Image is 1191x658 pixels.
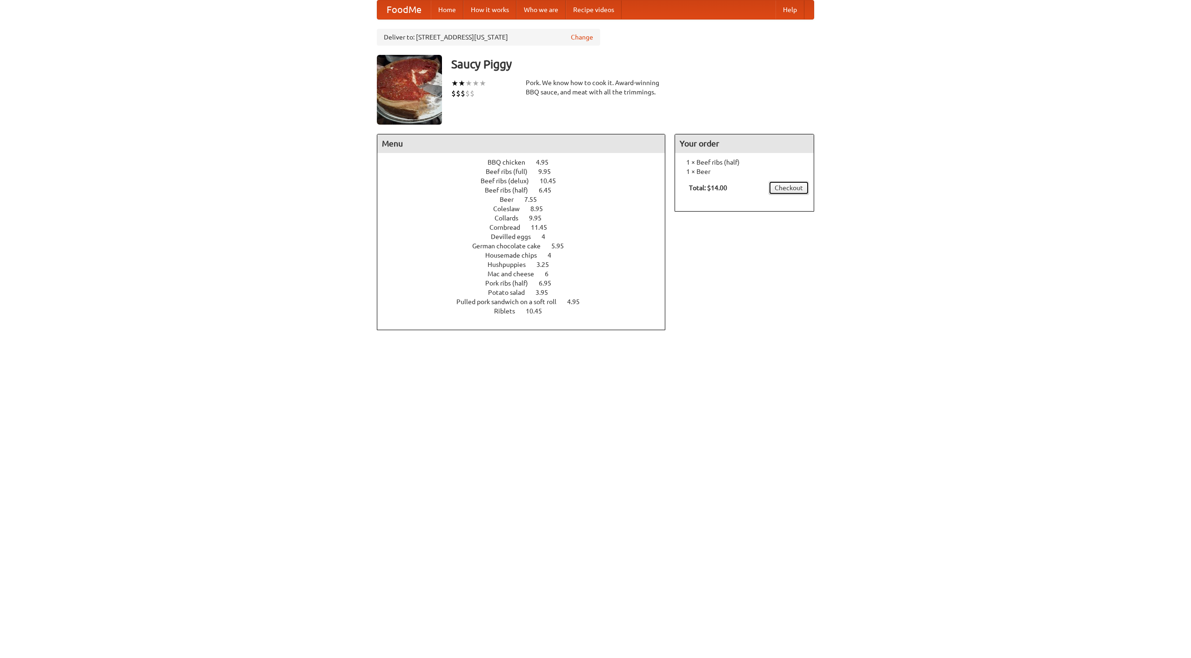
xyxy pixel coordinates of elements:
span: 4.95 [567,298,589,306]
h4: Menu [377,134,665,153]
span: 6.45 [539,186,561,194]
span: 6 [545,270,558,278]
a: Housemade chips 4 [485,252,569,259]
span: 8.95 [530,205,552,213]
b: Total: $14.00 [689,184,727,192]
a: Home [431,0,463,19]
span: 3.95 [535,289,557,296]
span: Potato salad [488,289,534,296]
li: ★ [451,78,458,88]
a: Checkout [769,181,809,195]
a: Mac and cheese 6 [488,270,566,278]
a: Beer 7.55 [500,196,554,203]
span: Beef ribs (half) [485,186,537,194]
li: ★ [465,78,472,88]
span: Coleslaw [493,205,529,213]
span: 4 [542,233,555,240]
span: Mac and cheese [488,270,543,278]
span: 10.45 [526,307,551,315]
img: angular.jpg [377,55,442,125]
li: ★ [479,78,486,88]
span: Riblets [494,307,524,315]
h4: Your order [675,134,814,153]
a: Help [776,0,804,19]
a: How it works [463,0,516,19]
a: Change [571,33,593,42]
a: Cornbread 11.45 [489,224,564,231]
a: BBQ chicken 4.95 [488,159,566,166]
a: Potato salad 3.95 [488,289,565,296]
span: 4 [548,252,561,259]
li: $ [461,88,465,99]
span: 7.55 [524,196,546,203]
a: Pulled pork sandwich on a soft roll 4.95 [456,298,597,306]
a: Riblets 10.45 [494,307,559,315]
a: Beef ribs (half) 6.45 [485,186,569,194]
a: Collards 9.95 [495,214,559,222]
span: BBQ chicken [488,159,535,166]
span: 9.95 [538,168,560,175]
a: Devilled eggs 4 [491,233,562,240]
li: 1 × Beef ribs (half) [680,158,809,167]
span: 5.95 [551,242,573,250]
li: ★ [458,78,465,88]
span: Pork ribs (half) [485,279,537,287]
li: $ [470,88,475,99]
span: 11.45 [531,224,556,231]
span: Devilled eggs [491,233,540,240]
a: Pork ribs (half) 6.95 [485,279,569,287]
h3: Saucy Piggy [451,55,814,73]
span: 4.95 [536,159,558,166]
span: Hushpuppies [488,261,535,268]
a: Recipe videos [566,0,622,19]
a: German chocolate cake 5.95 [472,242,581,250]
div: Pork. We know how to cook it. Award-winning BBQ sauce, and meat with all the trimmings. [526,78,665,97]
span: Beef ribs (delux) [481,177,538,185]
a: FoodMe [377,0,431,19]
li: $ [451,88,456,99]
li: $ [456,88,461,99]
li: 1 × Beer [680,167,809,176]
div: Deliver to: [STREET_ADDRESS][US_STATE] [377,29,600,46]
a: Beef ribs (full) 9.95 [486,168,568,175]
a: Hushpuppies 3.25 [488,261,566,268]
span: Pulled pork sandwich on a soft roll [456,298,566,306]
span: Beef ribs (full) [486,168,537,175]
a: Coleslaw 8.95 [493,205,560,213]
li: $ [465,88,470,99]
span: 10.45 [540,177,565,185]
span: 3.25 [536,261,558,268]
span: 9.95 [529,214,551,222]
a: Who we are [516,0,566,19]
span: Housemade chips [485,252,546,259]
span: Cornbread [489,224,529,231]
span: Collards [495,214,528,222]
li: ★ [472,78,479,88]
span: 6.95 [539,279,561,287]
span: Beer [500,196,523,203]
a: Beef ribs (delux) 10.45 [481,177,573,185]
span: German chocolate cake [472,242,550,250]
